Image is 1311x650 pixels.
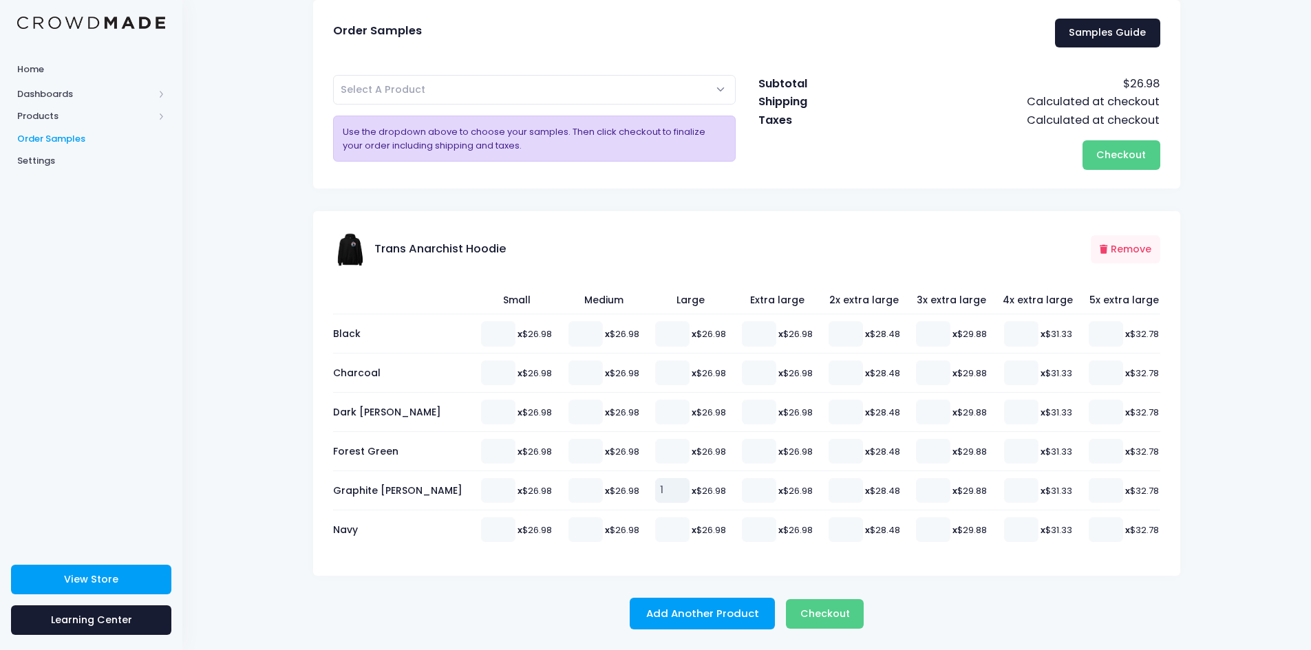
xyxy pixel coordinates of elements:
b: x [1125,444,1130,457]
a: Learning Center [11,605,171,635]
img: Logo [17,17,165,30]
span: $26.98 [605,327,639,340]
b: x [1125,327,1130,340]
b: x [865,523,870,536]
b: x [1125,405,1130,418]
span: Select A Product [333,75,736,105]
span: Learning Center [51,613,132,627]
span: $26.98 [518,367,552,380]
b: x [518,444,522,457]
b: x [1041,523,1045,536]
span: $28.48 [865,523,900,536]
span: $26.98 [778,523,813,536]
span: $29.88 [952,484,987,497]
td: Navy [333,510,473,549]
b: x [1125,367,1130,380]
b: x [865,484,870,497]
td: $26.98 [867,75,1160,93]
b: x [778,327,783,340]
b: x [1041,405,1045,418]
b: x [778,444,783,457]
th: Large [647,286,734,314]
b: x [865,327,870,340]
button: Checkout [1083,140,1160,170]
th: Extra large [734,286,820,314]
b: x [952,405,957,418]
span: $26.98 [605,523,639,536]
span: $29.88 [952,327,987,340]
td: Charcoal [333,354,473,393]
th: 2x extra large [820,286,908,314]
span: $32.78 [1125,444,1159,457]
b: x [518,327,522,340]
b: x [692,405,696,418]
span: $28.48 [865,444,900,457]
span: $26.98 [778,444,813,457]
span: $26.98 [605,405,639,418]
th: Small [473,286,560,314]
td: Shipping [758,93,867,111]
th: Medium [560,286,647,314]
button: Add Another Product [630,598,776,629]
span: $26.98 [692,367,726,380]
b: x [692,484,696,497]
a: Samples Guide [1055,19,1160,48]
b: x [778,484,783,497]
span: $32.78 [1125,327,1159,340]
td: Graphite [PERSON_NAME] [333,471,473,510]
td: Forest Green [333,432,473,471]
b: x [518,484,522,497]
span: $29.88 [952,444,987,457]
span: $26.98 [692,484,726,497]
span: $26.98 [605,484,639,497]
td: Subtotal [758,75,867,93]
span: $26.98 [518,484,552,497]
b: x [518,367,522,380]
span: $31.33 [1041,484,1072,497]
span: $26.98 [778,367,813,380]
b: x [778,405,783,418]
b: x [1041,327,1045,340]
span: $26.98 [518,327,552,340]
span: $31.33 [1041,327,1072,340]
b: x [605,444,610,457]
b: x [605,405,610,418]
th: 3x extra large [908,286,994,314]
b: x [778,523,783,536]
b: x [865,444,870,457]
button: Checkout [786,599,864,629]
td: Calculated at checkout [867,111,1160,129]
span: Select A Product [341,83,425,96]
span: $26.98 [778,327,813,340]
span: Order Samples [333,24,422,38]
td: Black [333,314,473,354]
b: x [952,327,957,340]
b: x [518,405,522,418]
b: x [865,367,870,380]
button: Remove [1091,235,1160,263]
span: $31.33 [1041,523,1072,536]
div: Use the dropdown above to choose your samples. Then click checkout to finalize your order includi... [333,116,736,162]
span: $31.33 [1041,444,1072,457]
b: x [1041,444,1045,457]
b: x [1041,367,1045,380]
span: $28.48 [865,405,900,418]
span: Dashboards [17,87,153,101]
b: x [692,523,696,536]
span: Select A Product [341,83,425,97]
span: $28.48 [865,327,900,340]
b: x [692,444,696,457]
div: Trans Anarchist Hoodie [333,231,507,268]
b: x [605,523,610,536]
b: x [952,523,957,536]
span: Checkout [800,607,850,620]
span: $26.98 [692,327,726,340]
span: $31.33 [1041,405,1072,418]
span: $26.98 [778,484,813,497]
td: Calculated at checkout [867,93,1160,111]
span: $26.98 [605,444,639,457]
span: $32.78 [1125,523,1159,536]
span: $28.48 [865,484,900,497]
td: Dark [PERSON_NAME] [333,393,473,432]
span: View Store [64,572,118,586]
